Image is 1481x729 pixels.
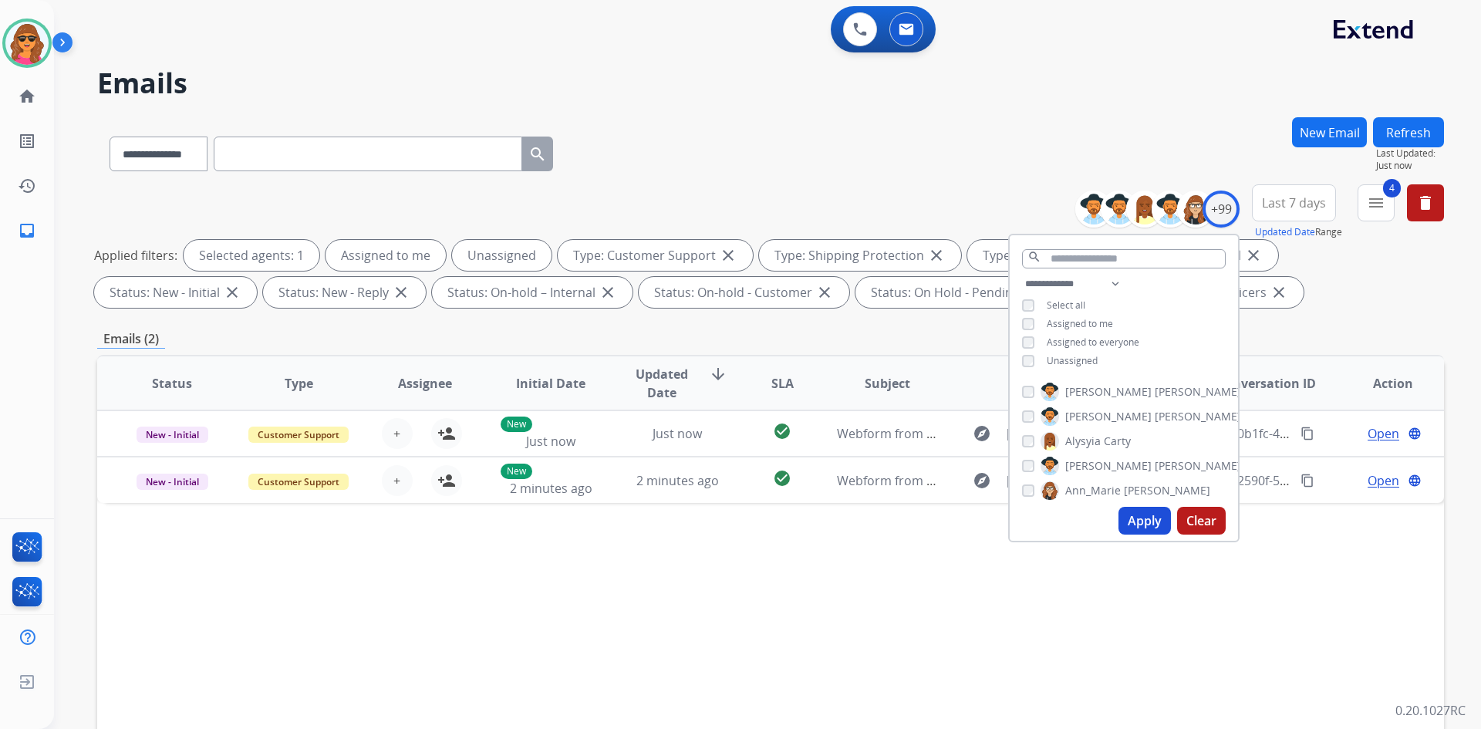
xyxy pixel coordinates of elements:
[1301,427,1314,440] mat-icon: content_copy
[18,87,36,106] mat-icon: home
[1252,184,1336,221] button: Last 7 days
[855,277,1091,308] div: Status: On Hold - Pending Parts
[18,221,36,240] mat-icon: inbox
[382,465,413,496] button: +
[223,283,241,302] mat-icon: close
[1383,179,1401,197] span: 4
[94,277,257,308] div: Status: New - Initial
[771,374,794,393] span: SLA
[1177,507,1226,535] button: Clear
[653,425,702,442] span: Just now
[1368,424,1399,443] span: Open
[636,472,719,489] span: 2 minutes ago
[1155,458,1241,474] span: [PERSON_NAME]
[1155,409,1241,424] span: [PERSON_NAME]
[1065,483,1121,498] span: Ann_Marie
[1007,471,1166,490] span: [EMAIL_ADDRESS][DOMAIN_NAME]
[639,277,849,308] div: Status: On-hold - Customer
[1376,160,1444,172] span: Just now
[599,283,617,302] mat-icon: close
[1047,317,1113,330] span: Assigned to me
[18,132,36,150] mat-icon: list_alt
[865,374,910,393] span: Subject
[1047,354,1098,367] span: Unassigned
[1270,283,1288,302] mat-icon: close
[1124,483,1210,498] span: [PERSON_NAME]
[248,427,349,443] span: Customer Support
[248,474,349,490] span: Customer Support
[719,246,737,265] mat-icon: close
[528,145,547,164] mat-icon: search
[263,277,426,308] div: Status: New - Reply
[1007,424,1166,443] span: [EMAIL_ADDRESS][DOMAIN_NAME]
[1408,427,1422,440] mat-icon: language
[927,246,946,265] mat-icon: close
[1262,200,1326,206] span: Last 7 days
[1292,117,1367,147] button: New Email
[1155,384,1241,400] span: [PERSON_NAME]
[973,424,991,443] mat-icon: explore
[432,277,633,308] div: Status: On-hold – Internal
[393,471,400,490] span: +
[1368,471,1399,490] span: Open
[516,374,585,393] span: Initial Date
[1027,250,1041,264] mat-icon: search
[1047,299,1085,312] span: Select all
[558,240,753,271] div: Type: Customer Support
[1065,434,1101,449] span: Alysyia
[1376,147,1444,160] span: Last Updated:
[773,469,791,488] mat-icon: check_circle
[815,283,834,302] mat-icon: close
[1047,336,1139,349] span: Assigned to everyone
[326,240,446,271] div: Assigned to me
[437,424,456,443] mat-icon: person_add
[1255,225,1342,238] span: Range
[759,240,961,271] div: Type: Shipping Protection
[1373,117,1444,147] button: Refresh
[393,424,400,443] span: +
[1065,458,1152,474] span: [PERSON_NAME]
[1395,701,1466,720] p: 0.20.1027RC
[1317,356,1444,410] th: Action
[152,374,192,393] span: Status
[837,472,1186,489] span: Webform from [EMAIL_ADDRESS][DOMAIN_NAME] on [DATE]
[452,240,552,271] div: Unassigned
[18,177,36,195] mat-icon: history
[97,68,1444,99] h2: Emails
[437,471,456,490] mat-icon: person_add
[837,425,1186,442] span: Webform from [EMAIL_ADDRESS][DOMAIN_NAME] on [DATE]
[137,427,208,443] span: New - Initial
[967,240,1121,271] div: Type: Reguard CS
[1416,194,1435,212] mat-icon: delete
[1255,226,1315,238] button: Updated Date
[773,422,791,440] mat-icon: check_circle
[510,480,592,497] span: 2 minutes ago
[709,365,727,383] mat-icon: arrow_downward
[94,246,177,265] p: Applied filters:
[1065,384,1152,400] span: [PERSON_NAME]
[392,283,410,302] mat-icon: close
[501,464,532,479] p: New
[5,22,49,65] img: avatar
[1408,474,1422,488] mat-icon: language
[627,365,697,402] span: Updated Date
[97,329,165,349] p: Emails (2)
[398,374,452,393] span: Assignee
[1217,374,1316,393] span: Conversation ID
[382,418,413,449] button: +
[137,474,208,490] span: New - Initial
[1065,409,1152,424] span: [PERSON_NAME]
[1104,434,1131,449] span: Carty
[526,433,575,450] span: Just now
[285,374,313,393] span: Type
[1118,507,1171,535] button: Apply
[1358,184,1395,221] button: 4
[1244,246,1263,265] mat-icon: close
[184,240,319,271] div: Selected agents: 1
[1203,191,1240,228] div: +99
[1301,474,1314,488] mat-icon: content_copy
[501,417,532,432] p: New
[1367,194,1385,212] mat-icon: menu
[973,471,991,490] mat-icon: explore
